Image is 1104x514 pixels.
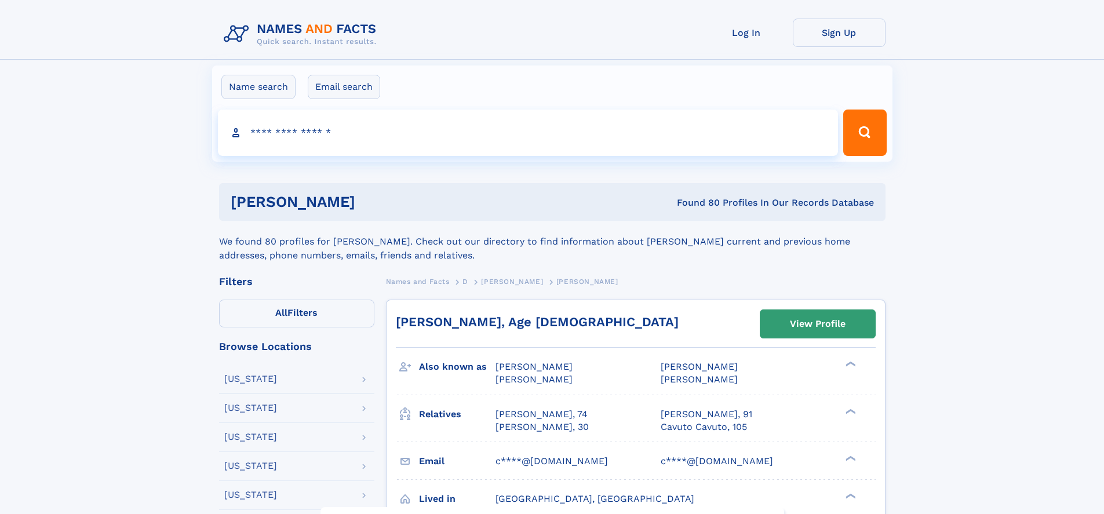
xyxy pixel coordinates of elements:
[495,374,573,385] span: [PERSON_NAME]
[516,196,874,209] div: Found 80 Profiles In Our Records Database
[843,492,857,500] div: ❯
[386,274,450,289] a: Names and Facts
[396,315,679,329] a: [PERSON_NAME], Age [DEMOGRAPHIC_DATA]
[419,357,495,377] h3: Also known as
[843,360,857,368] div: ❯
[219,341,374,352] div: Browse Locations
[481,278,543,286] span: [PERSON_NAME]
[495,493,694,504] span: [GEOGRAPHIC_DATA], [GEOGRAPHIC_DATA]
[661,374,738,385] span: [PERSON_NAME]
[419,451,495,471] h3: Email
[843,454,857,462] div: ❯
[661,361,738,372] span: [PERSON_NAME]
[224,374,277,384] div: [US_STATE]
[224,490,277,500] div: [US_STATE]
[219,221,886,263] div: We found 80 profiles for [PERSON_NAME]. Check out our directory to find information about [PERSON...
[419,489,495,509] h3: Lived in
[495,421,589,433] a: [PERSON_NAME], 30
[843,407,857,415] div: ❯
[224,403,277,413] div: [US_STATE]
[308,75,380,99] label: Email search
[843,110,886,156] button: Search Button
[462,278,468,286] span: D
[495,361,573,372] span: [PERSON_NAME]
[275,307,287,318] span: All
[790,311,846,337] div: View Profile
[481,274,543,289] a: [PERSON_NAME]
[419,404,495,424] h3: Relatives
[556,278,618,286] span: [PERSON_NAME]
[224,432,277,442] div: [US_STATE]
[219,300,374,327] label: Filters
[462,274,468,289] a: D
[760,310,875,338] a: View Profile
[661,408,752,421] a: [PERSON_NAME], 91
[495,408,588,421] a: [PERSON_NAME], 74
[231,195,516,209] h1: [PERSON_NAME]
[219,276,374,287] div: Filters
[218,110,839,156] input: search input
[700,19,793,47] a: Log In
[793,19,886,47] a: Sign Up
[221,75,296,99] label: Name search
[224,461,277,471] div: [US_STATE]
[661,421,747,433] a: Cavuto Cavuto, 105
[219,19,386,50] img: Logo Names and Facts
